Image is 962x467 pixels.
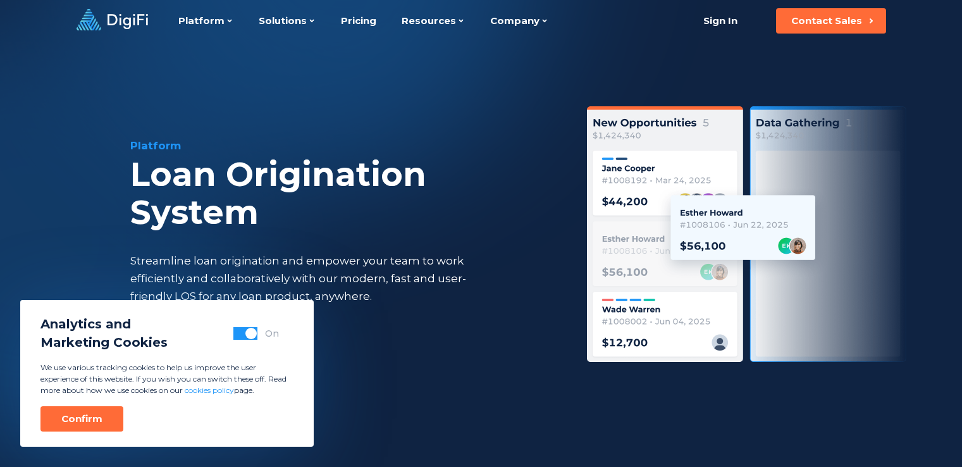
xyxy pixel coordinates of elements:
div: On [265,327,279,340]
div: Contact Sales [791,15,862,27]
button: Confirm [40,406,123,432]
div: Streamline loan origination and empower your team to work efficiently and collaboratively with ou... [130,252,490,305]
a: Sign In [688,8,753,34]
button: Contact Sales [776,8,886,34]
span: Marketing Cookies [40,333,168,352]
div: Confirm [61,413,102,425]
div: Platform [130,138,555,153]
div: Loan Origination System [130,156,555,232]
a: cookies policy [185,385,234,395]
span: Analytics and [40,315,168,333]
p: We use various tracking cookies to help us improve the user experience of this website. If you wi... [40,362,293,396]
